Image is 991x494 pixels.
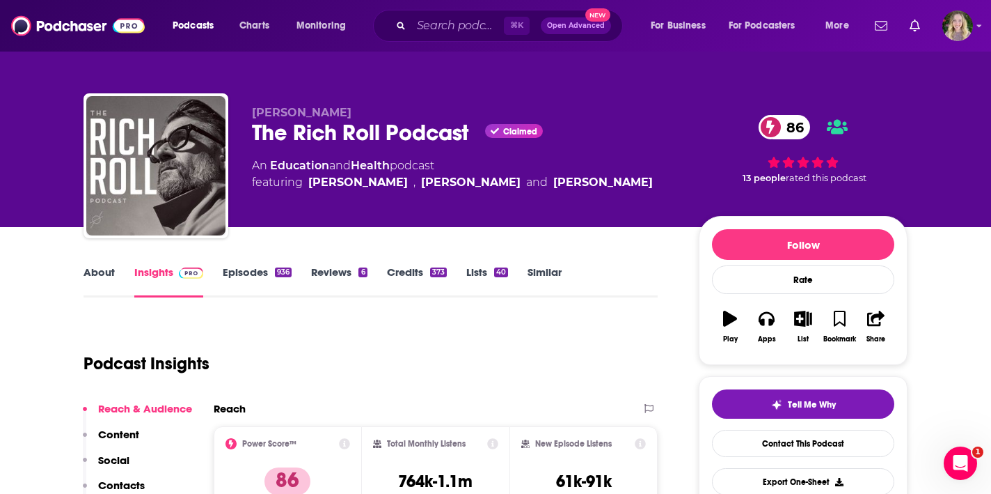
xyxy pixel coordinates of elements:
a: Lists40 [466,265,508,298]
div: Bookmark [823,335,856,344]
div: 86 13 peoplerated this podcast [699,106,907,192]
div: Share [866,335,885,344]
div: 373 [430,268,447,277]
span: and [526,174,548,191]
div: 936 [275,268,292,277]
span: Tell Me Why [788,399,836,410]
span: 86 [772,115,811,139]
h3: 61k-91k [556,471,612,492]
a: Health [351,159,390,172]
h3: 764k-1.1m [398,471,473,492]
div: List [798,335,809,344]
span: rated this podcast [786,173,866,183]
span: 1 [972,447,983,458]
img: Podchaser - Follow, Share and Rate Podcasts [11,13,145,39]
a: Education [270,159,329,172]
span: Logged in as lauren19365 [942,10,973,41]
h1: Podcast Insights [84,353,209,374]
span: [PERSON_NAME] [252,106,351,119]
p: Contacts [98,479,145,492]
span: New [585,8,610,22]
img: The Rich Roll Podcast [86,96,225,236]
span: ⌘ K [504,17,530,35]
div: Rate [712,265,894,294]
a: Contact This Podcast [712,430,894,457]
p: Reach & Audience [98,402,192,415]
div: An podcast [252,157,653,191]
button: open menu [287,15,364,37]
button: Share [858,302,894,352]
button: open menu [641,15,723,37]
button: Content [83,428,139,454]
div: [PERSON_NAME] [553,174,653,191]
h2: New Episode Listens [535,439,612,449]
div: Play [723,335,738,344]
button: Show profile menu [942,10,973,41]
h2: Power Score™ [242,439,296,449]
span: Charts [239,16,269,36]
div: 6 [358,268,367,277]
span: featuring [252,174,653,191]
button: open menu [816,15,866,37]
button: Social [83,454,129,479]
span: , [413,174,415,191]
img: User Profile [942,10,973,41]
span: 13 people [743,173,786,183]
button: List [785,302,821,352]
button: Follow [712,229,894,260]
button: Reach & Audience [83,402,192,428]
span: Open Advanced [547,22,605,29]
img: Podchaser Pro [179,268,203,279]
div: 40 [494,268,508,277]
div: [PERSON_NAME] [308,174,408,191]
h2: Reach [214,402,246,415]
a: Episodes936 [223,265,292,298]
h2: Total Monthly Listens [387,439,466,449]
div: Search podcasts, credits, & more... [386,10,636,42]
img: tell me why sparkle [771,399,782,410]
button: Bookmark [821,302,857,352]
a: InsightsPodchaser Pro [134,265,203,298]
button: tell me why sparkleTell Me Why [712,389,894,419]
input: Search podcasts, credits, & more... [411,15,504,37]
a: Similar [528,265,562,298]
span: For Business [651,16,706,36]
button: open menu [720,15,816,37]
span: Podcasts [173,16,214,36]
div: [PERSON_NAME] [421,174,521,191]
span: For Podcasters [729,16,795,36]
button: Play [712,302,748,352]
a: Show notifications dropdown [869,14,893,38]
a: About [84,265,115,298]
button: Open AdvancedNew [541,17,611,34]
p: Content [98,428,139,441]
span: More [825,16,849,36]
a: Charts [230,15,278,37]
span: Monitoring [296,16,346,36]
a: Reviews6 [311,265,367,298]
button: open menu [163,15,232,37]
a: Show notifications dropdown [904,14,926,38]
a: 86 [759,115,811,139]
p: Social [98,454,129,467]
a: Credits373 [387,265,447,298]
span: Claimed [503,128,537,135]
button: Apps [748,302,784,352]
iframe: Intercom live chat [944,447,977,480]
span: and [329,159,351,172]
div: Apps [758,335,776,344]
